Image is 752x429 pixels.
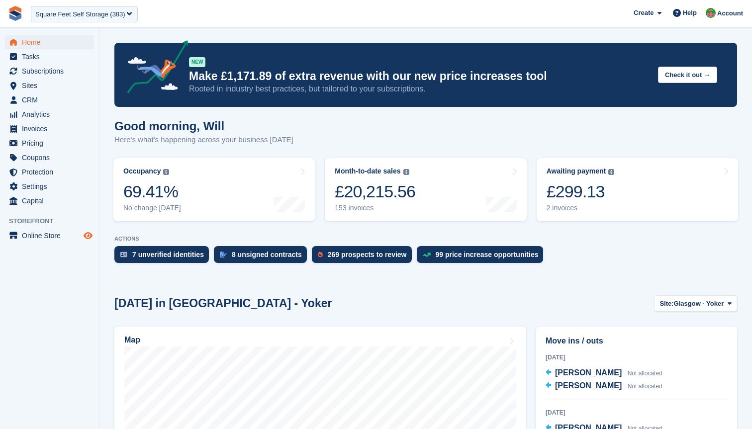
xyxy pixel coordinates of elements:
a: 99 price increase opportunities [417,246,549,268]
p: Rooted in industry best practices, but tailored to your subscriptions. [189,84,650,94]
a: 269 prospects to review [312,246,417,268]
div: Month-to-date sales [335,167,400,175]
p: Make £1,171.89 of extra revenue with our new price increases tool [189,69,650,84]
span: Subscriptions [22,64,82,78]
a: menu [5,50,94,64]
a: Preview store [82,230,94,242]
img: price_increase_opportunities-93ffe204e8149a01c8c9dc8f82e8f89637d9d84a8eef4429ea346261dce0b2c0.svg [423,253,431,257]
span: Settings [22,179,82,193]
button: Site: Glasgow - Yoker [654,295,737,312]
div: £20,215.56 [335,181,415,202]
span: Invoices [22,122,82,136]
div: 99 price increase opportunities [436,251,539,258]
a: Occupancy 69.41% No change [DATE] [113,158,315,221]
span: Capital [22,194,82,208]
img: icon-info-grey-7440780725fd019a000dd9b08b2336e03edf1995a4989e88bcd33f0948082b44.svg [163,169,169,175]
span: Analytics [22,107,82,121]
img: Will McNeilly [706,8,716,18]
span: Protection [22,165,82,179]
img: prospect-51fa495bee0391a8d652442698ab0144808aea92771e9ea1ae160a38d050c398.svg [318,252,323,257]
h2: [DATE] in [GEOGRAPHIC_DATA] - Yoker [114,297,332,310]
div: [DATE] [546,408,728,417]
div: 269 prospects to review [328,251,407,258]
div: Occupancy [123,167,161,175]
div: 7 unverified identities [132,251,204,258]
img: contract_signature_icon-13c848040528278c33f63329250d36e43548de30e8caae1d1a13099fd9432cc5.svg [220,252,227,257]
span: Help [683,8,697,18]
div: NEW [189,57,205,67]
a: 8 unsigned contracts [214,246,312,268]
h2: Map [124,336,140,344]
p: Here's what's happening across your business [DATE] [114,134,293,146]
p: ACTIONS [114,236,737,242]
span: Coupons [22,151,82,165]
a: menu [5,35,94,49]
div: 2 invoices [547,204,615,212]
div: [DATE] [546,353,728,362]
img: verify_identity-adf6edd0f0f0b5bbfe63781bf79b02c33cf7c696d77639b501bdc392416b5a36.svg [120,252,127,257]
span: CRM [22,93,82,107]
span: Online Store [22,229,82,243]
span: Account [717,8,743,18]
span: Glasgow - Yoker [674,299,724,309]
a: menu [5,64,94,78]
a: menu [5,79,94,92]
img: price-adjustments-announcement-icon-8257ccfd72463d97f412b2fc003d46551f7dbcb40ab6d574587a9cd5c0d94... [119,40,188,97]
div: Awaiting payment [547,167,606,175]
a: menu [5,194,94,208]
img: stora-icon-8386f47178a22dfd0bd8f6a31ec36ba5ce8667c1dd55bd0f319d3a0aa187defe.svg [8,6,23,21]
a: [PERSON_NAME] Not allocated [546,367,662,380]
span: Pricing [22,136,82,150]
span: Home [22,35,82,49]
span: Not allocated [628,383,662,390]
h2: Move ins / outs [546,335,728,347]
a: [PERSON_NAME] Not allocated [546,380,662,393]
div: £299.13 [547,181,615,202]
a: menu [5,165,94,179]
div: No change [DATE] [123,204,181,212]
a: menu [5,136,94,150]
span: [PERSON_NAME] [555,381,622,390]
a: Awaiting payment £299.13 2 invoices [537,158,738,221]
span: Tasks [22,50,82,64]
div: 153 invoices [335,204,415,212]
span: Create [634,8,654,18]
h1: Good morning, Will [114,119,293,133]
span: Site: [659,299,673,309]
img: icon-info-grey-7440780725fd019a000dd9b08b2336e03edf1995a4989e88bcd33f0948082b44.svg [403,169,409,175]
div: Square Feet Self Storage (383) [35,9,125,19]
div: 8 unsigned contracts [232,251,302,258]
a: menu [5,179,94,193]
span: [PERSON_NAME] [555,368,622,377]
a: menu [5,151,94,165]
a: menu [5,122,94,136]
span: Sites [22,79,82,92]
div: 69.41% [123,181,181,202]
a: menu [5,229,94,243]
a: Month-to-date sales £20,215.56 153 invoices [325,158,526,221]
img: icon-info-grey-7440780725fd019a000dd9b08b2336e03edf1995a4989e88bcd33f0948082b44.svg [608,169,614,175]
a: menu [5,107,94,121]
button: Check it out → [658,67,717,83]
span: Storefront [9,216,99,226]
a: menu [5,93,94,107]
span: Not allocated [628,370,662,377]
a: 7 unverified identities [114,246,214,268]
